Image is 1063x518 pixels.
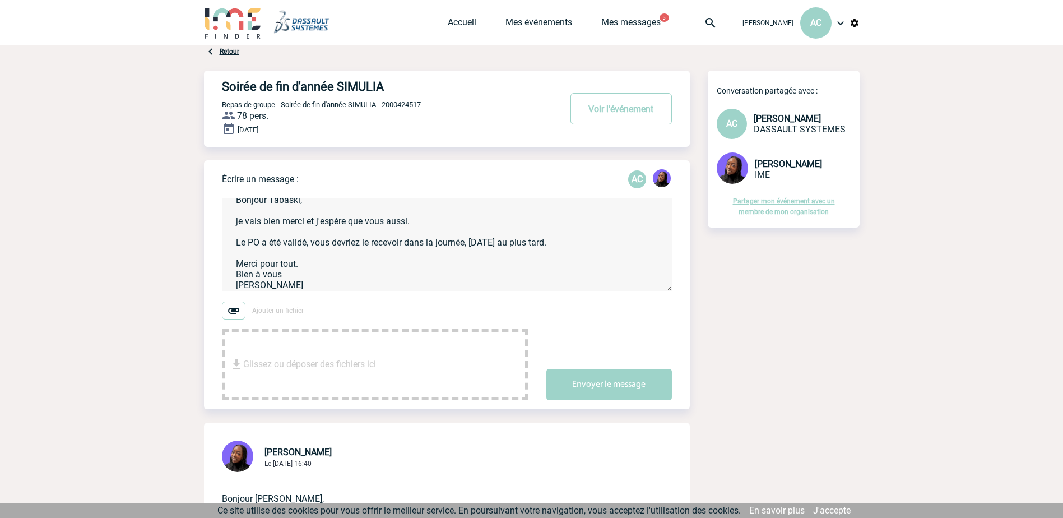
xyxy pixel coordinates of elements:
[653,169,671,187] img: 131349-0.png
[204,7,262,39] img: IME-Finder
[754,124,846,135] span: DASSAULT SYSTEMES
[660,13,669,22] button: 5
[717,152,748,184] img: 131349-0.png
[222,174,299,184] p: Écrire un message :
[601,17,661,33] a: Mes messages
[264,447,332,457] span: [PERSON_NAME]
[810,17,821,28] span: AC
[448,17,476,33] a: Accueil
[252,307,304,314] span: Ajouter un fichier
[546,369,672,400] button: Envoyer le message
[628,170,646,188] div: Aurélia CAVOUÉ
[222,441,253,472] img: 131349-0.png
[217,505,741,516] span: Ce site utilise des cookies pour vous offrir le meilleur service. En poursuivant votre navigation...
[726,118,737,129] span: AC
[754,113,821,124] span: [PERSON_NAME]
[733,197,835,216] a: Partager mon événement avec un membre de mon organisation
[755,169,770,180] span: IME
[238,126,258,134] span: [DATE]
[742,19,793,27] span: [PERSON_NAME]
[237,110,268,121] span: 78 pers.
[717,86,860,95] p: Conversation partagée avec :
[264,460,312,468] span: Le [DATE] 16:40
[243,336,376,392] span: Glissez ou déposer des fichiers ici
[220,48,239,55] a: Retour
[222,100,421,109] span: Repas de groupe - Soirée de fin d'année SIMULIA - 2000424517
[653,169,671,189] div: Tabaski THIAM
[570,93,672,124] button: Voir l'événement
[755,159,822,169] span: [PERSON_NAME]
[749,505,805,516] a: En savoir plus
[222,80,527,94] h4: Soirée de fin d'année SIMULIA
[505,17,572,33] a: Mes événements
[628,170,646,188] p: AC
[230,358,243,371] img: file_download.svg
[813,505,851,516] a: J'accepte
